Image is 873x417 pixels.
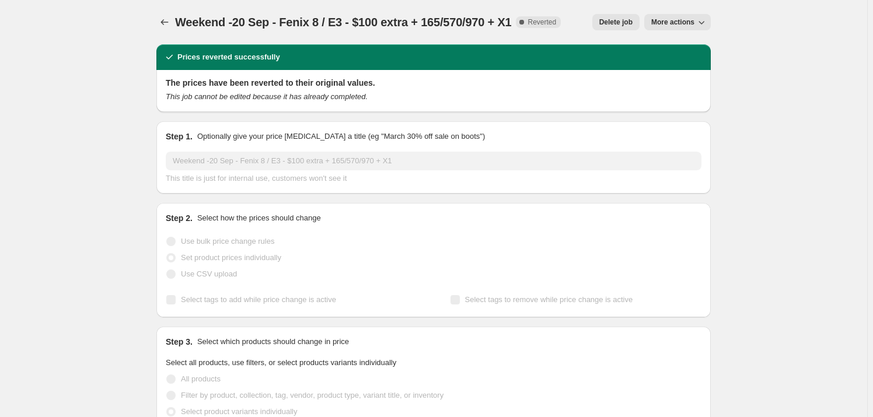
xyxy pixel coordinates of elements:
[175,16,511,29] span: Weekend -20 Sep - Fenix 8 / E3 - $100 extra + 165/570/970 + X1
[166,212,193,224] h2: Step 2.
[465,295,633,304] span: Select tags to remove while price change is active
[528,17,556,27] span: Reverted
[599,17,633,27] span: Delete job
[166,92,368,101] i: This job cannot be edited because it has already completed.
[181,253,281,262] span: Set product prices individually
[166,131,193,142] h2: Step 1.
[181,269,237,278] span: Use CSV upload
[181,374,221,383] span: All products
[197,212,321,224] p: Select how the prices should change
[197,131,485,142] p: Optionally give your price [MEDICAL_DATA] a title (eg "March 30% off sale on boots")
[644,14,711,30] button: More actions
[166,77,701,89] h2: The prices have been reverted to their original values.
[592,14,640,30] button: Delete job
[177,51,280,63] h2: Prices reverted successfully
[181,407,297,416] span: Select product variants individually
[181,237,274,246] span: Use bulk price change rules
[197,336,349,348] p: Select which products should change in price
[156,14,173,30] button: Price change jobs
[181,391,444,400] span: Filter by product, collection, tag, vendor, product type, variant title, or inventory
[166,358,396,367] span: Select all products, use filters, or select products variants individually
[181,295,336,304] span: Select tags to add while price change is active
[166,174,347,183] span: This title is just for internal use, customers won't see it
[651,17,694,27] span: More actions
[166,152,701,170] input: 30% off holiday sale
[166,336,193,348] h2: Step 3.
